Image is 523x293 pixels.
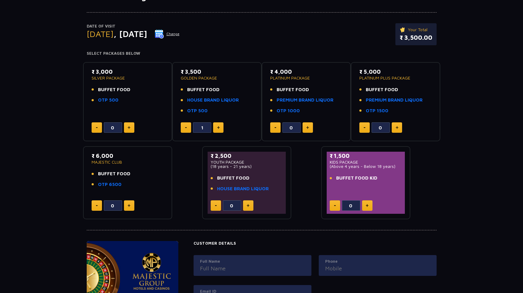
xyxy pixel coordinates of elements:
[330,164,402,169] p: (Above 4 years - Below 18 years)
[366,97,423,104] a: PREMIUM BRAND LIQUOR
[277,107,300,114] a: OTP 1000
[181,76,253,80] p: GOLDEN PACKAGE
[366,204,369,207] img: plus
[270,68,343,76] p: ₹ 4,000
[96,205,98,206] img: minus
[98,97,118,104] a: OTP 500
[366,86,398,93] span: BUFFET FOOD
[92,76,164,80] p: SILVER PACKAGE
[359,68,432,76] p: ₹ 5,000
[211,164,283,169] p: (18 years - 21 years)
[330,160,402,164] p: KIDS PACKAGE
[92,68,164,76] p: ₹ 3,000
[274,127,276,128] img: minus
[359,76,432,80] p: PLATINUM PLUS PACKAGE
[87,29,114,39] span: [DATE]
[325,258,430,265] label: Phone
[187,86,220,93] span: BUFFET FOOD
[200,258,305,265] label: Full Name
[400,33,432,42] p: ₹ 3,500.00
[98,170,130,177] span: BUFFET FOOD
[114,29,147,39] span: , [DATE]
[96,127,98,128] img: minus
[247,204,249,207] img: plus
[215,205,217,206] img: minus
[325,264,430,273] input: Mobile
[181,68,253,76] p: ₹ 3,500
[187,107,208,114] a: OTP 500
[400,26,432,33] p: Your Total
[217,126,220,129] img: plus
[306,126,309,129] img: plus
[154,29,180,39] button: Change
[366,107,388,114] a: OTP 1500
[211,152,283,160] p: ₹ 2,500
[336,175,377,182] span: BUFFET FOOD KID
[92,152,164,160] p: ₹ 6,000
[187,97,239,104] a: HOUSE BRAND LIQUOR
[92,160,164,164] p: MAJESTIC CLUB
[87,23,180,29] p: Date of Visit
[200,264,305,273] input: Full Name
[330,152,402,160] p: ₹ 1,500
[211,160,283,164] p: YOUTH PACKAGE
[217,185,269,192] a: HOUSE BRAND LIQUOR
[87,51,437,56] h4: Select Packages Below
[194,241,437,246] h4: Customer Details
[334,205,336,206] img: minus
[217,175,249,182] span: BUFFET FOOD
[277,97,333,104] a: PREMIUM BRAND LIQUOR
[128,126,130,129] img: plus
[396,126,398,129] img: plus
[270,76,343,80] p: PLATINUM PACKAGE
[185,127,187,128] img: minus
[277,86,309,93] span: BUFFET FOOD
[98,181,122,188] a: OTP 6500
[98,86,130,93] span: BUFFET FOOD
[400,26,406,33] img: ticket
[128,204,130,207] img: plus
[364,127,365,128] img: minus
